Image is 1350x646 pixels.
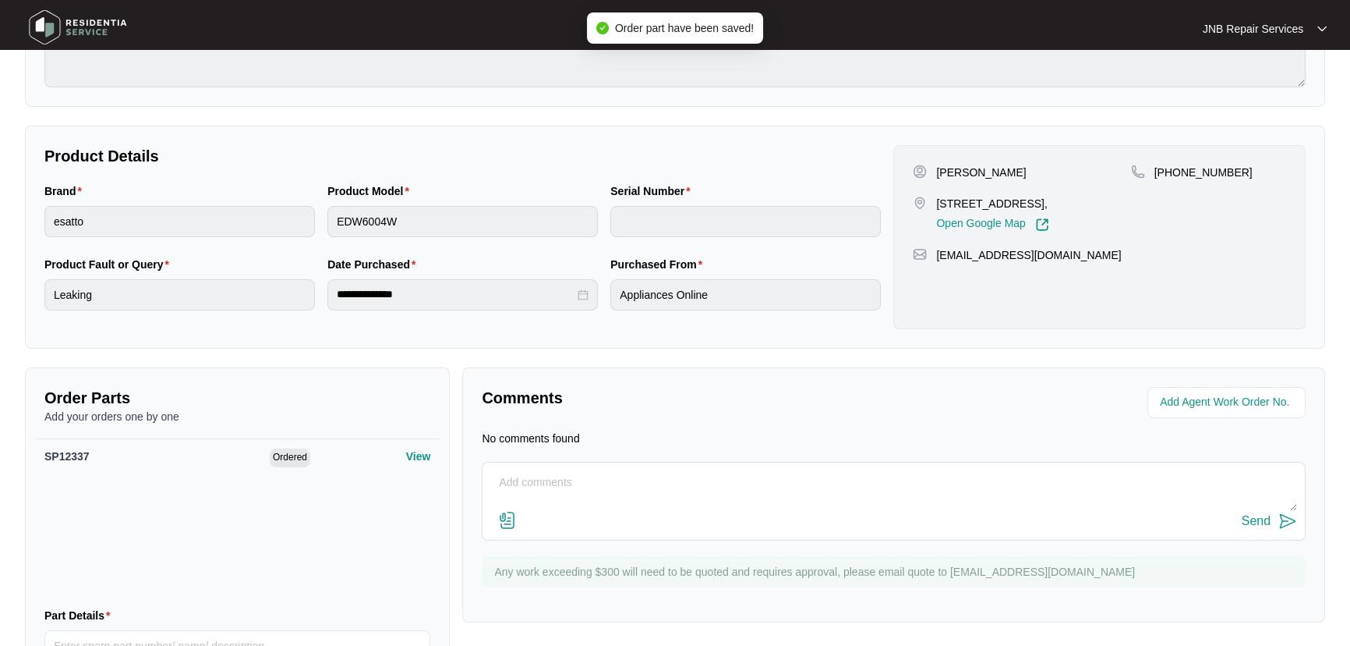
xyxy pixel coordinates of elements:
[913,165,927,179] img: user-pin
[406,449,431,464] p: View
[610,279,881,311] input: Purchased From
[44,387,430,409] p: Order Parts
[44,409,430,424] p: Add your orders one by one
[610,257,709,272] label: Purchased From
[913,196,927,210] img: map-pin
[936,247,1121,263] p: [EMAIL_ADDRESS][DOMAIN_NAME]
[44,450,90,463] span: SP12337
[23,4,133,51] img: residentia service logo
[498,511,517,530] img: file-attachment-doc.svg
[482,387,882,409] p: Comments
[615,22,754,34] span: Order part have been saved!
[327,206,598,237] input: Product Model
[327,183,415,199] label: Product Model
[936,165,1026,180] p: [PERSON_NAME]
[1203,21,1303,37] p: JNB Repair Services
[1278,512,1297,531] img: send-icon.svg
[596,22,609,34] span: check-circle
[44,206,315,237] input: Brand
[1242,511,1297,532] button: Send
[1242,514,1270,528] div: Send
[270,449,310,467] span: Ordered
[337,286,574,303] input: Date Purchased
[44,145,881,167] p: Product Details
[327,257,422,272] label: Date Purchased
[936,196,1048,211] p: [STREET_ADDRESS],
[610,183,696,199] label: Serial Number
[1160,393,1296,412] input: Add Agent Work Order No.
[1131,165,1145,179] img: map-pin
[494,564,1298,580] p: Any work exceeding $300 will need to be quoted and requires approval, please email quote to [EMAI...
[610,206,881,237] input: Serial Number
[936,218,1048,232] a: Open Google Map
[1317,25,1327,33] img: dropdown arrow
[44,279,315,311] input: Product Fault or Query
[44,608,117,623] label: Part Details
[482,431,579,446] p: No comments found
[913,247,927,261] img: map-pin
[44,257,175,272] label: Product Fault or Query
[44,183,88,199] label: Brand
[1154,165,1253,180] p: [PHONE_NUMBER]
[1035,218,1049,232] img: Link-External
